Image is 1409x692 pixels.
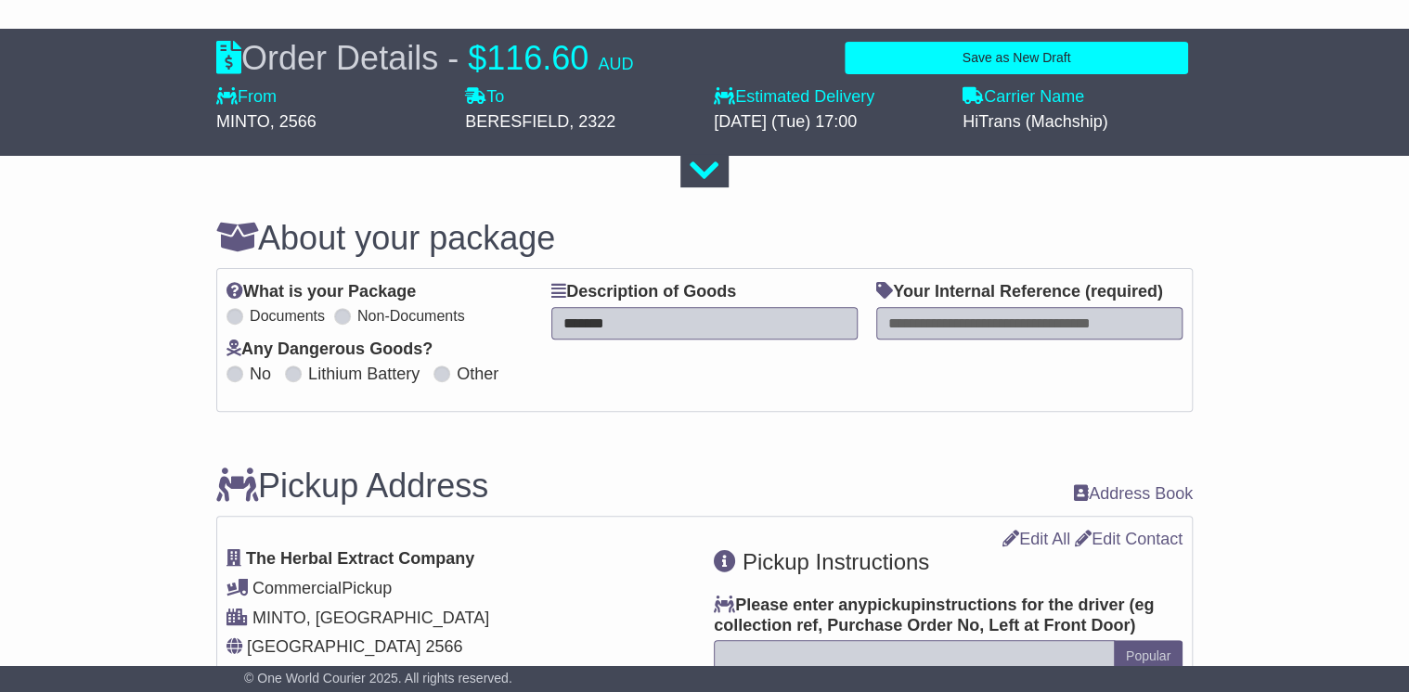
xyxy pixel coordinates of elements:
[551,282,736,302] label: Description of Goods
[457,365,498,385] label: Other
[867,596,921,614] span: pickup
[468,39,486,77] span: $
[963,87,1084,108] label: Carrier Name
[216,468,488,505] h3: Pickup Address
[250,307,325,325] label: Documents
[252,609,489,627] span: MINTO, [GEOGRAPHIC_DATA]
[845,42,1188,74] button: Save as New Draft
[247,637,420,656] span: [GEOGRAPHIC_DATA]
[743,549,929,574] span: Pickup Instructions
[876,282,1163,302] label: Your Internal Reference (required)
[714,596,1183,635] label: Please enter any instructions for the driver ( )
[486,39,588,77] span: 116.60
[465,87,504,108] label: To
[246,549,474,568] span: The Herbal Extract Company
[226,579,695,599] div: Pickup
[1075,530,1183,548] a: Edit Contact
[216,87,277,108] label: From
[963,112,1193,133] div: HiTrans (Machship)
[714,87,944,108] label: Estimated Delivery
[1002,530,1070,548] a: Edit All
[252,579,342,597] span: Commercial
[1074,484,1193,505] a: Address Book
[308,365,420,385] label: Lithium Battery
[250,365,271,385] label: No
[244,671,512,686] span: © One World Courier 2025. All rights reserved.
[216,112,270,131] span: MINTO
[216,38,633,78] div: Order Details -
[425,637,462,656] span: 2566
[226,340,433,360] label: Any Dangerous Goods?
[465,112,569,131] span: BERESFIELD
[357,307,465,325] label: Non-Documents
[216,220,1193,257] h3: About your package
[1114,640,1183,673] button: Popular
[569,112,615,131] span: , 2322
[714,112,944,133] div: [DATE] (Tue) 17:00
[226,282,416,302] label: What is your Package
[598,55,633,73] span: AUD
[270,112,317,131] span: , 2566
[714,596,1154,634] span: eg collection ref, Purchase Order No, Left at Front Door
